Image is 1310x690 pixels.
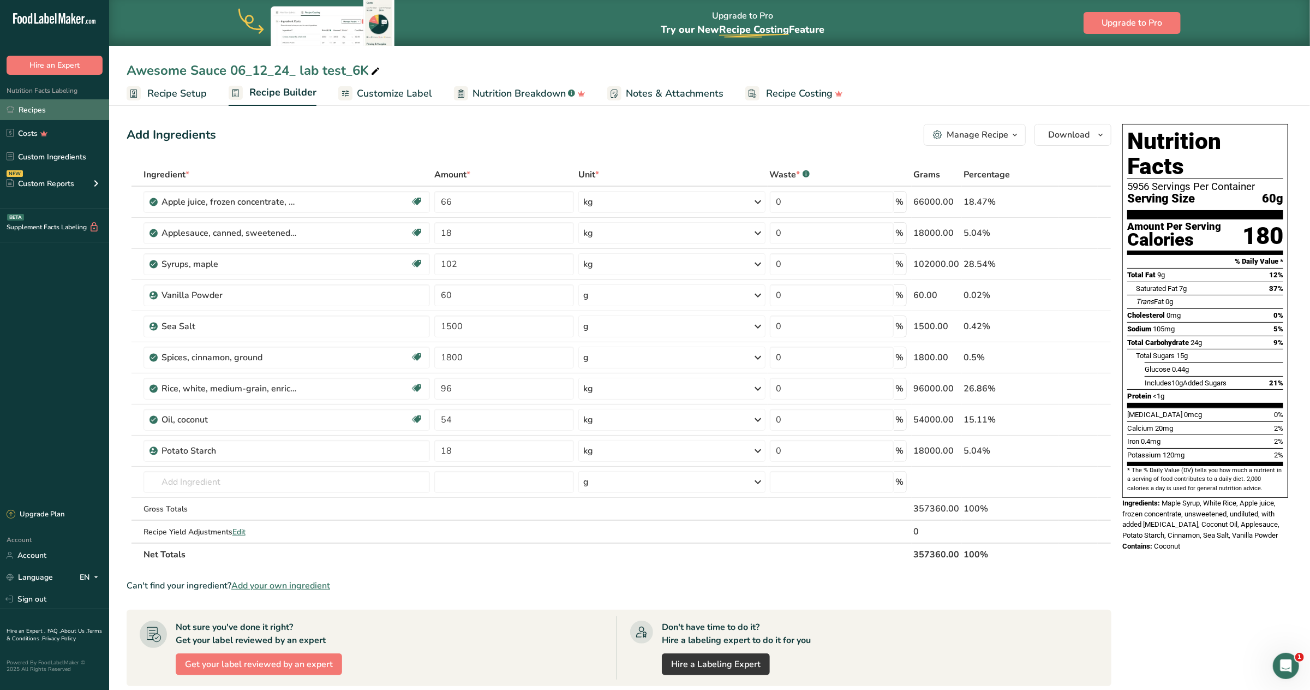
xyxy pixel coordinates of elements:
span: 105mg [1153,325,1175,333]
span: Recipe Costing [719,23,789,36]
span: 20mg [1155,424,1173,432]
div: Waste [770,168,810,181]
div: 5.04% [964,227,1056,240]
button: Manage Recipe [924,124,1026,146]
div: kg [583,444,593,457]
iframe: Intercom live chat [1273,653,1299,679]
div: Upgrade Plan [7,509,64,520]
span: 120mg [1163,451,1185,459]
span: Includes Added Sugars [1145,379,1227,387]
span: Customize Label [357,86,432,101]
span: Total Fat [1127,271,1156,279]
span: Fat [1136,298,1164,306]
span: 0.4mg [1141,437,1161,445]
span: Maple Syrup, White Rice, Apple juice, frozen concentrate, unsweetened, undiluted, with added [MED... [1122,499,1279,539]
span: Protein [1127,392,1151,400]
div: 60.00 [914,289,960,302]
span: [MEDICAL_DATA] [1127,411,1182,419]
span: 1 [1295,653,1304,662]
div: Manage Recipe [947,128,1008,141]
span: Ingredients: [1122,499,1160,507]
div: 66000.00 [914,195,960,209]
button: Download [1034,124,1111,146]
div: 0.5% [964,351,1056,364]
div: Rice, white, medium-grain, enriched, cooked [161,382,298,395]
div: Not sure you've done it right? Get your label reviewed by an expert [176,621,326,647]
div: Add Ingredients [127,126,216,144]
span: Iron [1127,437,1139,445]
span: 0.44g [1172,365,1189,373]
div: Oil, coconut [161,413,298,426]
th: 100% [962,543,1058,566]
span: 2% [1274,437,1283,445]
span: 24g [1191,338,1202,347]
span: Serving Size [1127,192,1195,206]
th: Net Totals [141,543,912,566]
span: Potassium [1127,451,1161,459]
div: 26.86% [964,382,1056,395]
span: Coconut [1154,542,1180,550]
div: Applesauce, canned, sweetened, without salt [161,227,298,240]
section: % Daily Value * [1127,255,1283,268]
div: 18000.00 [914,227,960,240]
span: 2% [1274,451,1283,459]
div: g [583,475,589,489]
div: 0.02% [964,289,1056,302]
div: Powered By FoodLabelMaker © 2025 All Rights Reserved [7,659,103,673]
span: Download [1048,128,1090,141]
div: Spices, cinnamon, ground [161,351,298,364]
span: Calcium [1127,424,1153,432]
div: BETA [7,214,24,221]
div: Calories [1127,232,1221,248]
span: Sodium [1127,325,1151,333]
i: Trans [1136,298,1154,306]
span: Ingredient [143,168,189,181]
div: Apple juice, frozen concentrate, unsweetened, undiluted, with added [MEDICAL_DATA] [161,195,298,209]
div: Recipe Yield Adjustments [143,526,430,538]
a: Language [7,568,53,587]
th: 357360.00 [912,543,962,566]
div: 5956 Servings Per Container [1127,181,1283,192]
a: FAQ . [47,627,61,635]
div: NEW [7,170,23,177]
div: g [583,320,589,333]
a: Privacy Policy [42,635,76,643]
span: 60g [1262,192,1283,206]
span: Nutrition Breakdown [472,86,566,101]
span: Glucose [1145,365,1170,373]
span: Total Sugars [1136,352,1175,360]
div: Potato Starch [161,444,298,457]
section: * The % Daily Value (DV) tells you how much a nutrient in a serving of food contributes to a dail... [1127,466,1283,493]
span: Amount [434,168,470,181]
span: 9% [1273,338,1283,347]
span: 0mcg [1184,411,1202,419]
span: 10g [1171,379,1183,387]
div: 102000.00 [914,258,960,271]
div: Awesome Sauce 06_12_24_ lab test_6K [127,61,382,80]
div: Syrups, maple [161,258,298,271]
a: About Us . [61,627,87,635]
span: Upgrade to Pro [1102,16,1163,29]
span: Try our New Feature [661,23,824,36]
a: Notes & Attachments [607,81,723,106]
div: 1800.00 [914,351,960,364]
div: 357360.00 [914,502,960,515]
div: 0.42% [964,320,1056,333]
span: Notes & Attachments [626,86,723,101]
div: g [583,289,589,302]
div: Amount Per Serving [1127,222,1221,232]
div: 100% [964,502,1056,515]
span: 7g [1179,284,1187,293]
div: 18000.00 [914,444,960,457]
span: 12% [1269,271,1283,279]
span: Percentage [964,168,1010,181]
span: 15g [1176,352,1188,360]
a: Recipe Setup [127,81,207,106]
button: Upgrade to Pro [1084,12,1181,34]
a: Nutrition Breakdown [454,81,585,106]
button: Get your label reviewed by an expert [176,653,342,675]
a: Terms & Conditions . [7,627,102,643]
span: 0% [1274,411,1283,419]
span: 0mg [1167,311,1181,319]
div: 180 [1242,222,1283,251]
